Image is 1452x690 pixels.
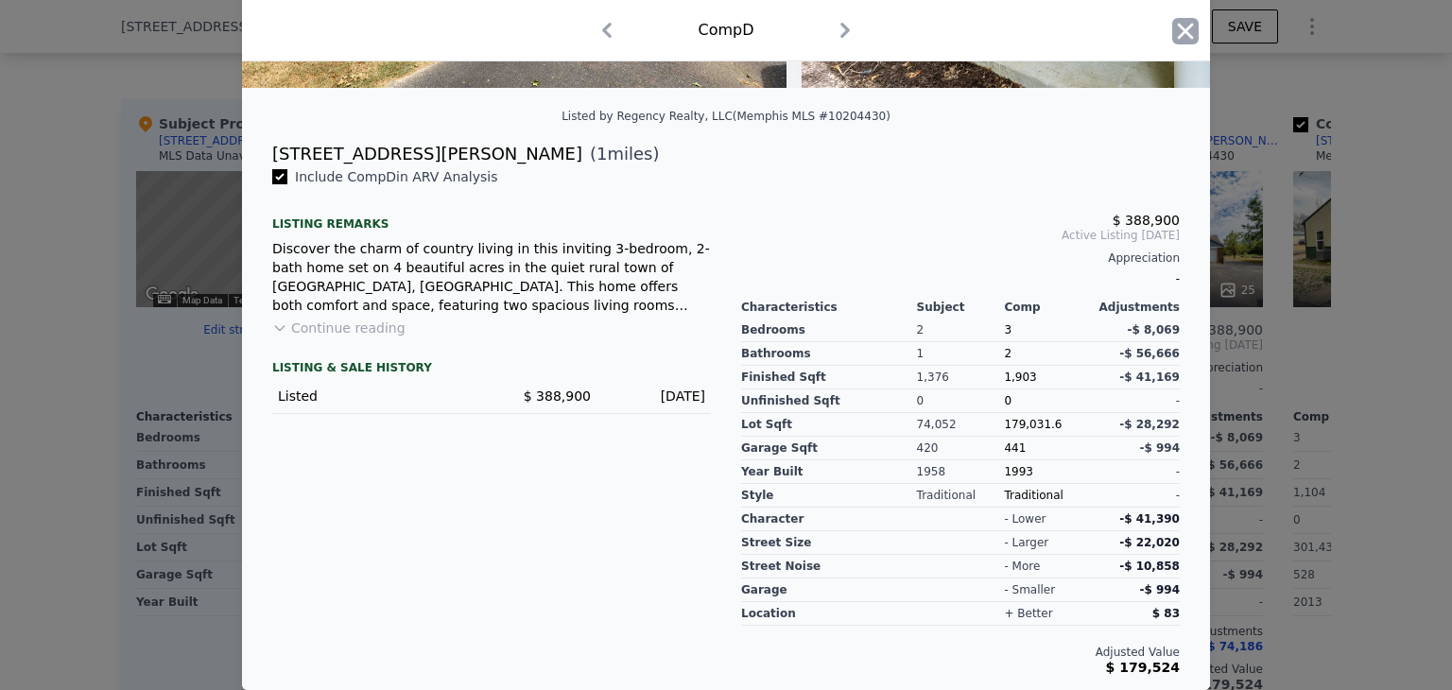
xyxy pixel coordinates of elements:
[524,388,591,404] span: $ 388,900
[741,413,917,437] div: Lot Sqft
[741,300,917,315] div: Characteristics
[1128,323,1180,336] span: -$ 8,069
[272,239,711,315] div: Discover the charm of country living in this inviting 3-bedroom, 2-bath home set on 4 beautiful a...
[1004,300,1092,315] div: Comp
[1004,535,1048,550] div: - larger
[917,484,1005,508] div: Traditional
[917,342,1005,366] div: 1
[1139,441,1180,455] span: -$ 994
[1092,300,1180,315] div: Adjustments
[917,437,1005,460] div: 420
[741,484,917,508] div: Style
[1092,389,1180,413] div: -
[1004,511,1046,526] div: - lower
[606,387,705,405] div: [DATE]
[272,141,582,167] div: [STREET_ADDRESS][PERSON_NAME]
[1004,484,1092,508] div: Traditional
[1004,460,1092,484] div: 1993
[1004,342,1092,366] div: 2
[1092,484,1180,508] div: -
[1004,559,1040,574] div: - more
[596,144,607,164] span: 1
[272,201,711,232] div: Listing remarks
[917,413,1005,437] div: 74,052
[917,319,1005,342] div: 2
[1119,512,1180,526] span: -$ 41,390
[741,228,1180,243] span: Active Listing [DATE]
[741,602,917,626] div: location
[582,141,660,167] span: ( miles)
[917,300,1005,315] div: Subject
[1004,418,1062,431] span: 179,031.6
[1119,418,1180,431] span: -$ 28,292
[1119,371,1180,384] span: -$ 41,169
[562,110,890,123] div: Listed by Regency Realty, LLC (Memphis MLS #10204430)
[278,387,476,405] div: Listed
[1004,371,1036,384] span: 1,903
[741,319,917,342] div: Bedrooms
[741,460,917,484] div: Year Built
[741,437,917,460] div: Garage Sqft
[1004,323,1011,336] span: 3
[287,169,506,184] span: Include Comp D in ARV Analysis
[741,250,1180,266] div: Appreciation
[1004,582,1055,597] div: - smaller
[741,508,917,531] div: character
[917,389,1005,413] div: 0
[1004,441,1026,455] span: 441
[741,531,917,555] div: street size
[741,645,1180,660] div: Adjusted Value
[698,19,753,42] div: Comp D
[917,366,1005,389] div: 1,376
[1139,583,1180,596] span: -$ 994
[272,319,406,337] button: Continue reading
[1092,460,1180,484] div: -
[1119,347,1180,360] span: -$ 56,666
[1113,213,1180,228] span: $ 388,900
[741,342,917,366] div: Bathrooms
[1106,660,1180,675] span: $ 179,524
[741,266,1180,292] div: -
[1004,394,1011,407] span: 0
[1119,536,1180,549] span: -$ 22,020
[1004,606,1052,621] div: + better
[1119,560,1180,573] span: -$ 10,858
[1152,607,1180,620] span: $ 83
[741,555,917,578] div: street noise
[917,460,1005,484] div: 1958
[741,366,917,389] div: Finished Sqft
[741,578,917,602] div: garage
[272,360,711,379] div: LISTING & SALE HISTORY
[741,389,917,413] div: Unfinished Sqft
